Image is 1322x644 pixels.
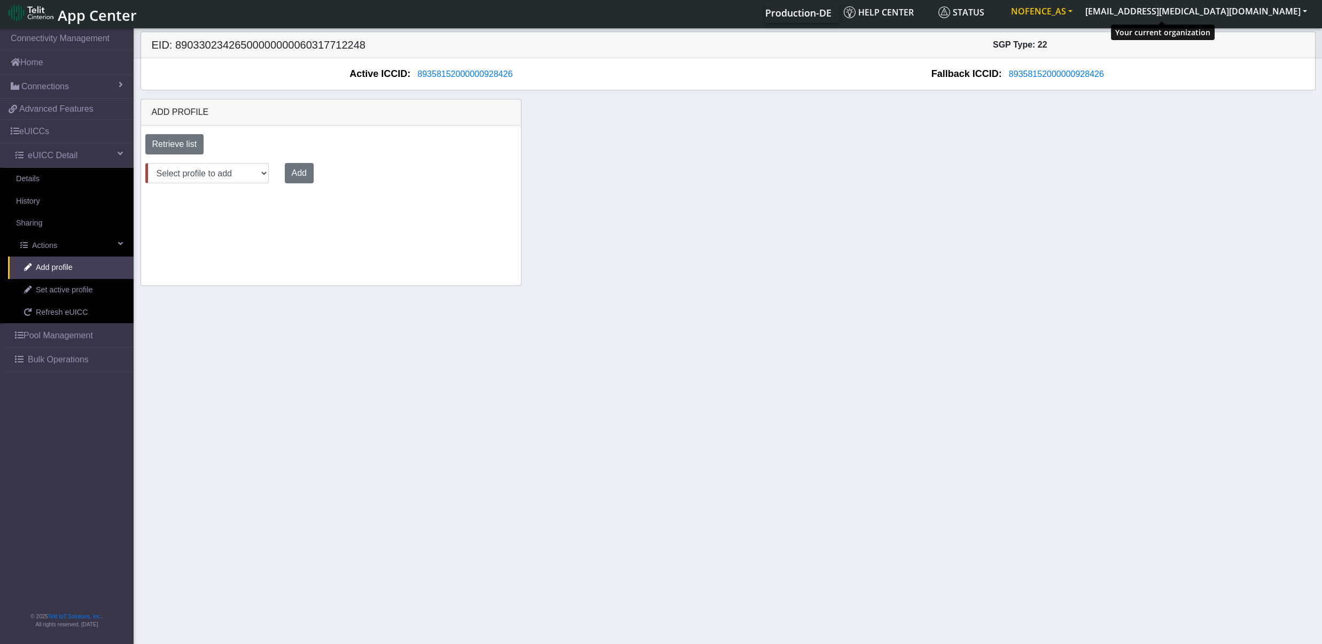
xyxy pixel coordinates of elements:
[844,6,914,18] span: Help center
[4,348,134,371] a: Bulk Operations
[9,4,53,21] img: logo-telit-cinterion-gw-new.png
[1079,2,1313,21] button: [EMAIL_ADDRESS][MEDICAL_DATA][DOMAIN_NAME]
[8,257,134,279] a: Add profile
[765,2,831,23] a: Your current platform instance
[844,6,856,18] img: knowledge.svg
[417,69,512,79] span: 89358152000000928426
[36,307,88,319] span: Refresh eUICC
[8,301,134,324] a: Refresh eUICC
[765,6,831,19] span: Production-DE
[410,67,519,81] button: 89358152000000928426
[1005,2,1079,21] button: NOFENCE_AS
[144,38,728,51] h5: EID: 89033023426500000000060317712248
[145,134,204,154] button: Retrieve list
[32,240,57,252] span: Actions
[28,149,77,162] span: eUICC Detail
[1002,67,1111,81] button: 89358152000000928426
[938,6,950,18] img: status.svg
[9,1,135,24] a: App Center
[58,5,137,25] span: App Center
[8,279,134,301] a: Set active profile
[4,144,134,167] a: eUICC Detail
[934,2,1005,23] a: Status
[36,284,92,296] span: Set active profile
[349,67,410,81] span: Active ICCID:
[19,103,94,115] span: Advanced Features
[1009,69,1104,79] span: 89358152000000928426
[993,40,1047,49] span: SGP Type: 22
[152,107,209,117] span: Add profile
[839,2,934,23] a: Help center
[21,80,69,93] span: Connections
[931,67,1002,81] span: Fallback ICCID:
[285,163,314,183] button: Add
[48,614,102,619] a: Telit IoT Solutions, Inc.
[4,324,134,347] a: Pool Management
[28,353,89,366] span: Bulk Operations
[938,6,984,18] span: Status
[1111,25,1215,40] div: Your current organization
[4,235,134,257] a: Actions
[36,262,73,274] span: Add profile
